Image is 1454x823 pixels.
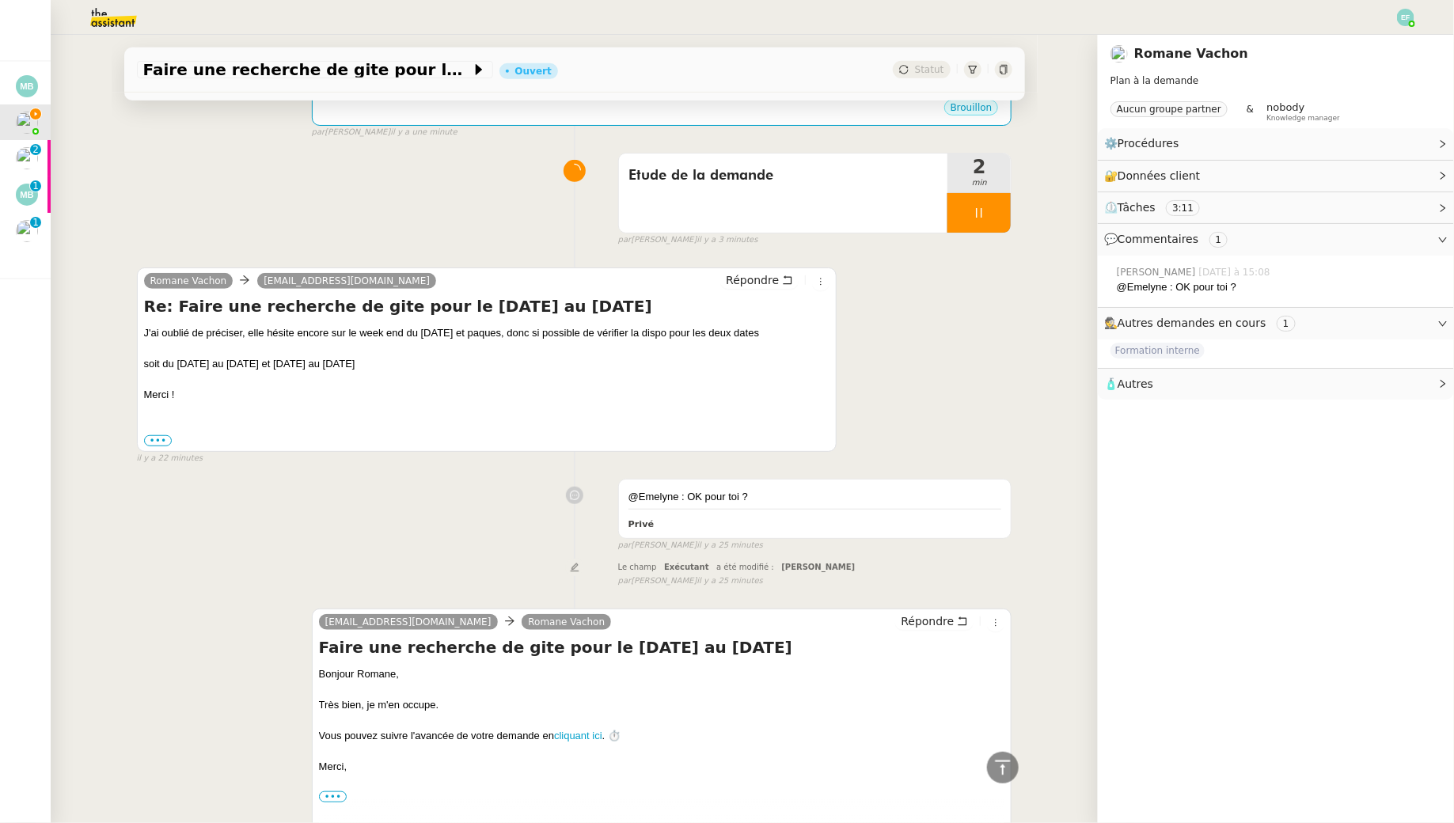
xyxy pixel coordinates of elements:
[1104,317,1302,329] span: 🕵️
[618,575,763,588] small: [PERSON_NAME]
[947,157,1011,176] span: 2
[628,489,1002,505] div: @Emelyne : OK pour toi ?
[16,184,38,206] img: svg
[697,233,757,247] span: il y a 3 minutes
[1118,201,1156,214] span: Tâches
[618,539,632,552] span: par
[720,271,799,289] button: Répondre
[30,217,41,228] nz-badge-sup: 1
[1110,45,1128,63] img: users%2FyQfMwtYgTqhRP2YHWHmG2s2LYaD3%2Favatar%2Fprofile-pic.png
[1117,279,1441,295] div: @Emelyne : OK pour toi ?
[144,295,830,317] h4: Re: Faire une recherche de gite pour le [DATE] au [DATE]
[1104,233,1234,245] span: 💬
[915,64,944,75] span: Statut
[390,126,457,139] span: il y a une minute
[1098,369,1454,400] div: 🧴Autres
[1098,128,1454,159] div: ⚙️Procédures
[1166,200,1200,216] nz-tag: 3:11
[1199,265,1274,279] span: [DATE] à 15:08
[895,613,974,630] button: Répondre
[1110,101,1228,117] nz-tag: Aucun groupe partner
[1110,343,1205,358] span: Formation interne
[618,563,657,571] span: Le champ
[16,112,38,134] img: users%2FyQfMwtYgTqhRP2YHWHmG2s2LYaD3%2Favatar%2Fprofile-pic.png
[781,563,855,571] span: [PERSON_NAME]
[1247,101,1254,122] span: &
[16,75,38,97] img: svg
[628,519,654,529] b: Privé
[1118,233,1198,245] span: Commentaires
[30,180,41,192] nz-badge-sup: 1
[144,435,173,446] label: •••
[312,126,457,139] small: [PERSON_NAME]
[1117,265,1199,279] span: [PERSON_NAME]
[319,666,1005,682] div: Bonjour ﻿Romane﻿,
[697,539,763,552] span: il y a 25 minutes
[1104,201,1213,214] span: ⏲️
[554,730,602,741] a: cliquant ici
[947,176,1011,190] span: min
[32,144,39,158] p: 2
[716,563,774,571] span: a été modifié :
[32,217,39,231] p: 1
[1277,316,1296,332] nz-tag: 1
[144,274,233,288] a: Romane Vachon
[618,233,632,247] span: par
[30,144,41,155] nz-badge-sup: 2
[618,575,632,588] span: par
[1104,377,1153,390] span: 🧴
[1134,46,1248,61] a: Romane Vachon
[1266,101,1304,113] span: nobody
[319,759,1005,775] div: Merci,
[312,126,325,139] span: par
[1266,114,1340,123] span: Knowledge manager
[1110,75,1199,86] span: Plan à la demande
[32,180,39,195] p: 1
[726,272,779,288] span: Répondre
[1118,137,1179,150] span: Procédures
[137,452,203,465] span: il y a 22 minutes
[16,220,38,242] img: users%2FSg6jQljroSUGpSfKFUOPmUmNaZ23%2Favatar%2FUntitled.png
[951,102,993,113] span: Brouillon
[618,539,763,552] small: [PERSON_NAME]
[325,616,492,628] span: [EMAIL_ADDRESS][DOMAIN_NAME]
[1209,232,1228,248] nz-tag: 1
[618,233,758,247] small: [PERSON_NAME]
[319,791,347,802] label: •••
[697,575,763,588] span: il y a 25 minutes
[901,613,954,629] span: Répondre
[144,325,830,403] div: J'ai oublié de préciser, elle hésite encore sur le week end du [DATE] et paques, donc si possible...
[522,615,611,629] a: Romane Vachon
[1098,224,1454,255] div: 💬Commentaires 1
[144,356,830,403] div: soit du [DATE] au [DATE] et [DATE] au [DATE] Merci !
[1266,101,1340,122] app-user-label: Knowledge manager
[319,636,1005,658] h4: Faire une recherche de gite pour le [DATE] au [DATE]
[1118,169,1201,182] span: Données client
[1098,308,1454,339] div: 🕵️Autres demandes en cours 1
[319,728,1005,744] div: Vous pouvez suivre l'avancée de votre demande en . ⏱️
[143,62,471,78] span: Faire une recherche de gite pour le [DATE] au [DATE]
[1104,167,1207,185] span: 🔐
[1118,377,1153,390] span: Autres
[16,147,38,169] img: users%2F8b5K4WuLB4fkrqH4og3fBdCrwGs1%2Favatar%2F1516943936898.jpeg
[1118,317,1266,329] span: Autres demandes en cours
[319,697,1005,713] div: Très bien, je m'en occupe.
[628,164,939,188] span: Etude de la demande
[1098,192,1454,223] div: ⏲️Tâches 3:11
[1104,135,1186,153] span: ⚙️
[264,275,430,286] span: [EMAIL_ADDRESS][DOMAIN_NAME]
[1397,9,1414,26] img: svg
[515,66,552,76] div: Ouvert
[664,563,709,571] span: Exécutant
[1098,161,1454,192] div: 🔐Données client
